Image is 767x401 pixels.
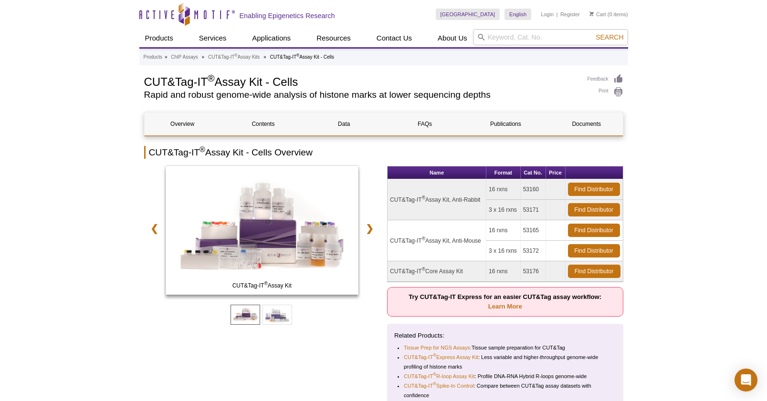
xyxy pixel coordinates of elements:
h1: CUT&Tag-IT Assay Kit - Cells [144,74,578,88]
td: 3 x 16 rxns [486,200,521,220]
th: Price [546,166,566,179]
a: CUT&Tag-IT®R-loop Assay Kit [404,371,475,381]
a: Find Distributor [568,224,620,237]
a: Find Distributor [568,183,620,196]
a: Resources [311,29,357,47]
a: Find Distributor [568,203,620,216]
li: : Compare between CUT&Tag assay datasets with confidence [404,381,608,400]
li: » [263,54,266,60]
a: Contents [225,113,301,135]
sup: ® [422,267,425,272]
a: Register [560,11,580,18]
a: Find Distributor [568,244,620,257]
td: 53176 [521,261,546,282]
li: » [202,54,205,60]
a: Cart [589,11,606,18]
sup: ® [422,236,425,241]
a: Print [588,87,623,97]
td: 16 rxns [486,220,521,241]
a: [GEOGRAPHIC_DATA] [436,9,500,20]
td: 53165 [521,220,546,241]
li: Tissue sample preparation for CUT&Tag [404,343,608,352]
a: English [504,9,531,20]
a: FAQs [387,113,462,135]
a: CUT&Tag-IT®Spike-In Control [404,381,474,391]
td: 53172 [521,241,546,261]
a: Products [144,53,162,62]
td: CUT&Tag-IT Assay Kit, Anti-Mouse [388,220,486,261]
a: ❮ [144,217,165,239]
sup: ® [422,195,425,200]
sup: ® [235,53,238,58]
sup: ® [208,73,215,83]
a: Applications [246,29,296,47]
td: CUT&Tag-IT Core Assay Kit [388,261,486,282]
td: 16 rxns [486,261,521,282]
sup: ® [200,145,205,154]
a: CUT&Tag-IT®Express Assay Kit [404,352,478,362]
strong: Try CUT&Tag-IT Express for an easier CUT&Tag assay workflow: [409,293,601,310]
a: Learn More [488,303,522,310]
td: 3 x 16 rxns [486,241,521,261]
button: Search [593,33,626,41]
a: About Us [432,29,473,47]
a: ❯ [359,217,380,239]
li: | [557,9,558,20]
img: Your Cart [589,11,594,16]
li: » [165,54,168,60]
a: Contact Us [371,29,418,47]
th: Cat No. [521,166,546,179]
a: CUT&Tag-IT®Assay Kits [208,53,260,62]
sup: ® [296,53,299,58]
li: : Profile DNA-RNA Hybrid R-loops genome-wide [404,371,608,381]
h2: Rapid and robust genome-wide analysis of histone marks at lower sequencing depths [144,91,578,99]
a: Data [306,113,382,135]
h2: CUT&Tag-IT Assay Kit - Cells Overview [144,146,623,159]
li: (0 items) [589,9,628,20]
input: Keyword, Cat. No. [473,29,628,45]
sup: ® [433,382,436,387]
li: : Less variable and higher-throughput genome-wide profiling of histone marks [404,352,608,371]
a: Products [139,29,179,47]
a: ChIP Assays [171,53,198,62]
span: CUT&Tag-IT Assay Kit [168,281,357,290]
img: CUT&Tag-IT Assay Kit [166,166,359,295]
a: Services [193,29,232,47]
td: 53160 [521,179,546,200]
span: Search [596,33,623,41]
div: Open Intercom Messenger [735,369,757,391]
td: 53171 [521,200,546,220]
td: 16 rxns [486,179,521,200]
a: Find Distributor [568,265,620,278]
th: Name [388,166,486,179]
sup: ® [433,372,436,377]
th: Format [486,166,521,179]
a: Publications [468,113,544,135]
a: Login [541,11,554,18]
sup: ® [433,353,436,358]
a: Feedback [588,74,623,84]
p: Related Products: [394,331,616,340]
a: Documents [548,113,624,135]
a: Tissue Prep for NGS Assays: [404,343,472,352]
h2: Enabling Epigenetics Research [240,11,335,20]
a: CUT&Tag-IT Assay Kit [166,166,359,298]
td: CUT&Tag-IT Assay Kit, Anti-Rabbit [388,179,486,220]
sup: ® [264,281,267,286]
a: Overview [145,113,221,135]
li: CUT&Tag-IT Assay Kit - Cells [270,54,334,60]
